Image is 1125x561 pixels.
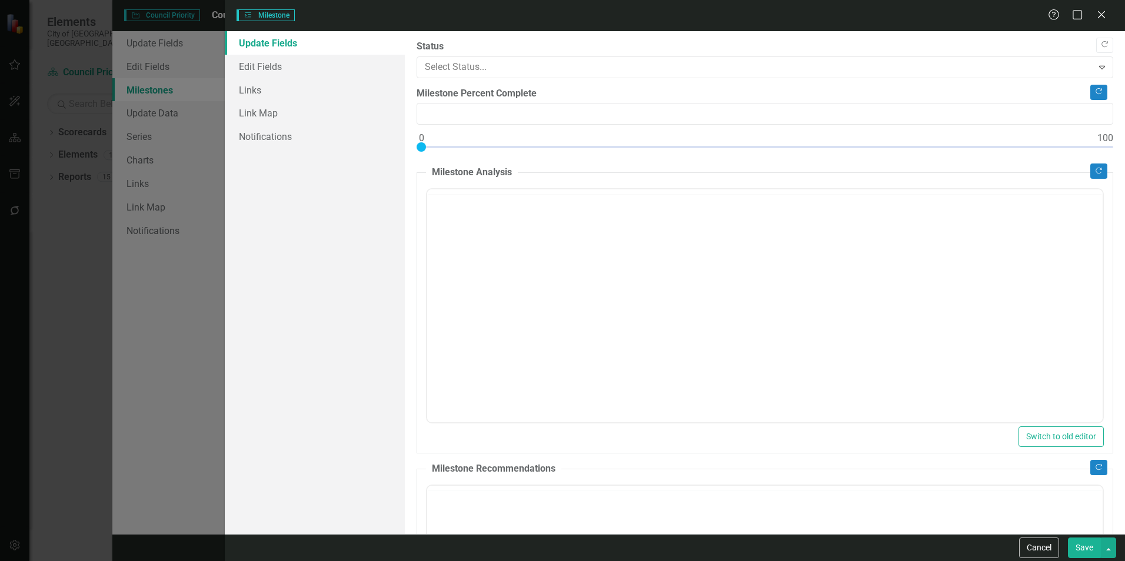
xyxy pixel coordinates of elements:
[225,101,405,125] a: Link Map
[225,78,405,102] a: Links
[417,87,1113,101] label: Milestone Percent Complete
[237,9,294,21] span: Milestone
[1019,426,1104,447] button: Switch to old editor
[427,194,1103,422] iframe: Rich Text Area
[426,166,518,179] legend: Milestone Analysis
[225,55,405,78] a: Edit Fields
[1019,537,1059,558] button: Cancel
[426,462,561,476] legend: Milestone Recommendations
[225,31,405,55] a: Update Fields
[225,125,405,148] a: Notifications
[1068,537,1101,558] button: Save
[417,40,1113,54] label: Status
